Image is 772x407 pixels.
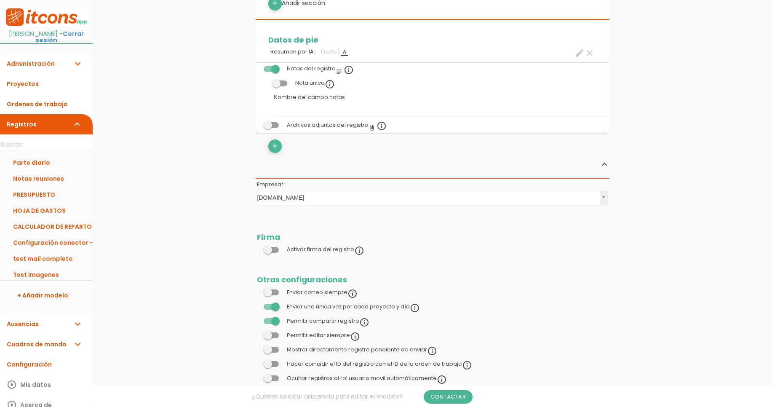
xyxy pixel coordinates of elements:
[93,386,632,407] div: ¿Quieres solicitar asistencia para editar el modelo?
[72,114,83,134] i: expand_more
[347,289,358,299] i: info_outline
[462,360,472,370] i: info_outline
[287,360,472,367] label: Hacer coincidir el ID del registro con el ID de la orden de trabajo
[257,181,284,188] label: Empresa
[295,79,335,86] label: Nota única
[325,79,335,89] i: info_outline
[257,191,597,204] span: [DOMAIN_NAME]
[359,317,369,327] i: info_outline
[270,48,315,55] span: Resumen por IA:
[72,334,83,354] i: expand_more
[599,159,609,169] i: expand_less
[574,48,585,58] a: create
[354,246,364,256] i: info_outline
[257,276,608,284] h2: Otras configuraciones
[369,124,375,131] i: attach_file
[287,317,369,324] label: Permitir compartir registro
[336,68,342,75] i: subject
[257,191,608,205] a: [DOMAIN_NAME]
[257,233,608,241] h2: Firma
[585,48,595,58] a: clear
[4,8,88,27] img: itcons-logo
[437,375,447,385] i: info_outline
[377,121,387,131] i: info_outline
[72,54,83,74] i: expand_more
[287,289,358,296] label: Enviar correo siempre
[287,346,437,353] label: Mostrar directamente registro pendiente de enviar
[287,246,364,253] label: Activar firma del registro
[350,332,360,342] i: info_outline
[287,65,354,72] label: Notas del registro
[271,139,279,153] i: add
[344,65,354,75] i: info_outline
[287,375,447,382] label: Ocultar registros al rol usuario movil automáticamente
[424,390,473,404] a: Contactar
[410,303,420,313] i: info_outline
[274,94,345,101] label: Nombre del campo notas
[262,36,603,44] h2: Datos de pie
[427,346,437,356] i: info_outline
[35,29,84,44] a: Cerrar sesión
[287,303,420,310] label: Enviar una única vez por cada proyecto y día
[268,139,282,153] a: add
[287,332,360,339] label: Permitir editar siempre
[72,314,83,334] i: expand_more
[287,121,387,129] label: Archivos adjuntos del registro
[7,375,17,395] i: play_circle_outline
[341,49,348,56] i: format_color_text
[321,48,340,55] span: (Texto)
[4,285,88,305] a: + Añadir modelo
